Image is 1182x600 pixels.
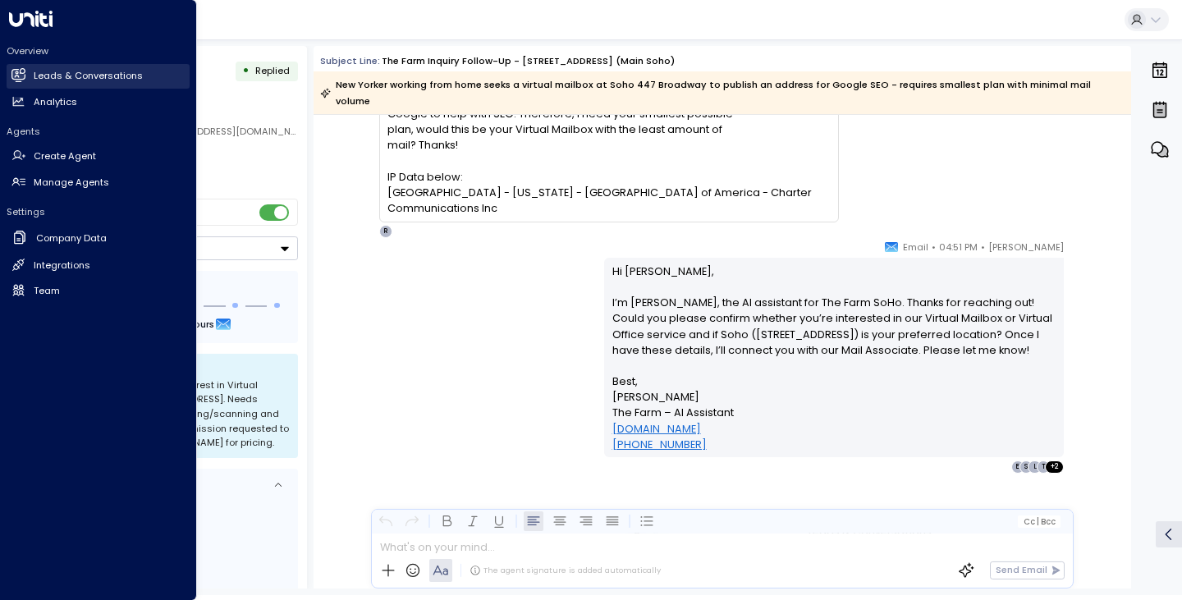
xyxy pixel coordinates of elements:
[382,54,675,68] div: The Farm Inquiry Follow-up - [STREET_ADDRESS] (Main Soho)
[1019,460,1033,474] div: S
[242,59,250,83] div: •
[320,76,1123,109] div: New Yorker working from home seeks a virtual mailbox at Soho 447 Broadway to publish an address f...
[1011,460,1024,474] div: E
[7,44,190,57] h2: Overview
[1037,517,1039,526] span: |
[36,231,107,245] h2: Company Data
[320,54,380,67] span: Subject Line:
[34,284,60,298] h2: Team
[612,421,701,437] a: [DOMAIN_NAME]
[1037,460,1050,474] div: T
[939,239,978,255] span: 04:51 PM
[64,315,287,333] div: Next Follow Up:
[932,239,936,255] span: •
[612,437,707,452] a: [PHONE_NUMBER]
[402,511,422,531] button: Redo
[133,315,214,333] span: In about 21 hours
[34,95,77,109] h2: Analytics
[7,205,190,218] h2: Settings
[1028,460,1041,474] div: L
[1045,460,1064,474] div: + 2
[34,176,109,190] h2: Manage Agents
[612,263,1056,373] p: Hi [PERSON_NAME], I’m [PERSON_NAME], the AI assistant for The Farm SoHo. Thanks for reaching out!...
[470,565,661,576] div: The agent signature is added automatically
[612,373,1056,389] p: Best,
[1024,517,1056,526] span: Cc Bcc
[7,144,190,169] a: Create Agent
[1018,515,1061,528] button: Cc|Bcc
[7,89,190,114] a: Analytics
[34,69,143,83] h2: Leads & Conversations
[34,259,90,273] h2: Integrations
[903,239,928,255] span: Email
[7,225,190,252] a: Company Data
[7,125,190,138] h2: Agents
[988,239,1064,255] span: [PERSON_NAME]
[376,511,396,531] button: Undo
[612,389,1056,452] p: [PERSON_NAME] The Farm – AI Assistant
[7,64,190,89] a: Leads & Conversations
[379,225,392,238] div: R
[7,170,190,195] a: Manage Agents
[7,278,190,303] a: Team
[255,64,290,77] span: Replied
[7,253,190,277] a: Integrations
[34,149,96,163] h2: Create Agent
[1070,239,1097,265] img: 5_headshot.jpg
[981,239,985,255] span: •
[64,282,287,295] div: Follow Up Sequence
